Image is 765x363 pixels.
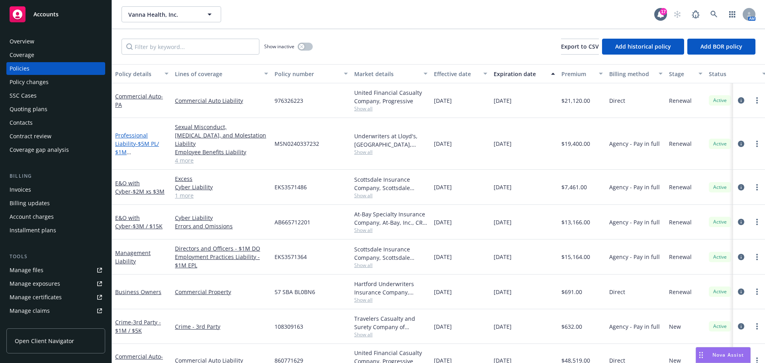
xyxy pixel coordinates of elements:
span: Show all [354,331,428,338]
span: Renewal [669,96,692,105]
span: Show all [354,105,428,112]
a: Switch app [724,6,740,22]
div: Billing method [609,70,654,78]
span: $19,400.00 [561,139,590,148]
span: Renewal [669,288,692,296]
span: EKS3571486 [275,183,307,191]
div: Manage certificates [10,291,62,304]
span: [DATE] [434,288,452,296]
span: 108309163 [275,322,303,331]
span: Active [712,218,728,226]
div: Lines of coverage [175,70,259,78]
a: more [752,182,762,192]
a: SSC Cases [6,89,105,102]
span: [DATE] [494,288,512,296]
div: Travelers Casualty and Surety Company of America, Travelers Insurance [354,314,428,331]
span: EKS3571364 [275,253,307,261]
a: Coverage gap analysis [6,143,105,156]
a: Commercial Property [175,288,268,296]
span: Active [712,184,728,191]
a: Management Liability [115,249,151,265]
span: [DATE] [494,183,512,191]
a: E&O with Cyber [115,179,165,195]
div: Status [709,70,757,78]
a: more [752,217,762,227]
div: Stage [669,70,694,78]
div: Installment plans [10,224,56,237]
span: Open Client Navigator [15,337,74,345]
div: Hartford Underwriters Insurance Company, Hartford Insurance Group [354,280,428,296]
a: Overview [6,35,105,48]
span: [DATE] [434,96,452,105]
div: Premium [561,70,594,78]
span: [DATE] [494,218,512,226]
span: - $5M PL/ $1M [PERSON_NAME] / $1M-$3M GL [115,140,163,173]
span: - 3rd Party - $1M / $5K [115,318,161,334]
button: Export to CSV [561,39,599,55]
a: Contacts [6,116,105,129]
span: Export to CSV [561,43,599,50]
span: [DATE] [494,139,512,148]
div: Policy details [115,70,160,78]
a: Professional Liability [115,131,163,173]
span: Active [712,288,728,295]
button: Effective date [431,64,490,83]
span: Direct [609,96,625,105]
a: Commercial Auto [115,92,163,108]
span: Agency - Pay in full [609,183,660,191]
a: more [752,252,762,262]
div: Tools [6,253,105,261]
span: Agency - Pay in full [609,322,660,331]
a: Policy changes [6,76,105,88]
a: Errors and Omissions [175,222,268,230]
span: Active [712,97,728,104]
span: Show all [354,192,428,199]
span: $691.00 [561,288,582,296]
a: Billing updates [6,197,105,210]
span: New [669,322,681,331]
a: circleInformation [736,322,746,331]
div: United Financial Casualty Company, Progressive [354,88,428,105]
span: - $2M xs $3M [131,188,165,195]
a: Directors and Officers - $1M DO [175,244,268,253]
a: circleInformation [736,217,746,227]
a: Invoices [6,183,105,196]
div: Contacts [10,116,33,129]
div: Quoting plans [10,103,47,116]
div: Scottsdale Insurance Company, Scottsdale Insurance Company (Nationwide), E-Risk Services, CRC Group [354,175,428,192]
a: more [752,287,762,296]
div: Market details [354,70,419,78]
span: Add BOR policy [700,43,742,50]
div: Overview [10,35,34,48]
a: Cyber Liability [175,183,268,191]
a: more [752,96,762,105]
a: circleInformation [736,182,746,192]
div: Coverage gap analysis [10,143,69,156]
span: [DATE] [494,253,512,261]
a: Manage files [6,264,105,277]
span: MSN0240337232 [275,139,319,148]
a: circleInformation [736,252,746,262]
div: Scottsdale Insurance Company, Scottsdale Insurance Company (Nationwide), E-Risk Services, CRC Group [354,245,428,262]
div: Billing updates [10,197,50,210]
a: Manage claims [6,304,105,317]
span: Vanna Health, Inc. [128,10,197,19]
span: [DATE] [434,218,452,226]
a: Accounts [6,3,105,26]
span: Add historical policy [615,43,671,50]
a: Business Owners [115,288,161,296]
span: AB665712201 [275,218,310,226]
div: 17 [660,8,667,15]
a: Crime [115,318,161,334]
a: Manage exposures [6,277,105,290]
span: Active [712,140,728,147]
div: At-Bay Specialty Insurance Company, At-Bay, Inc., CRC Group [354,210,428,227]
input: Filter by keyword... [122,39,259,55]
button: Add historical policy [602,39,684,55]
a: Coverage [6,49,105,61]
span: $15,164.00 [561,253,590,261]
span: Renewal [669,253,692,261]
span: $13,166.00 [561,218,590,226]
span: Active [712,323,728,330]
a: Report a Bug [688,6,704,22]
